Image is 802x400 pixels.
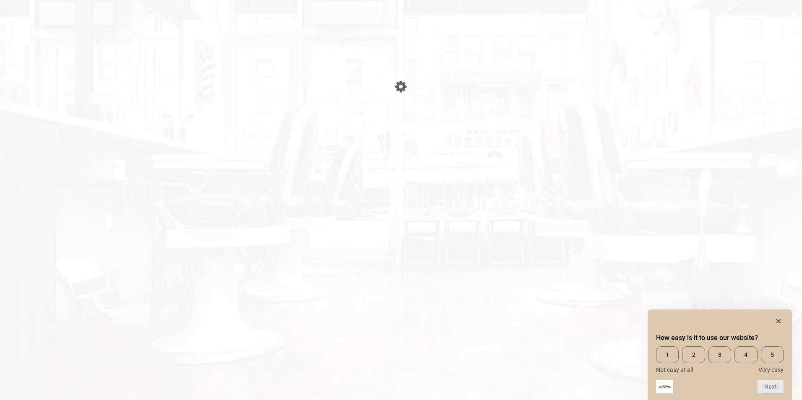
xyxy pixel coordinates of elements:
span: 5 [761,346,784,363]
span: 3 [708,346,731,363]
span: 4 [734,346,757,363]
span: Not easy at all [656,366,693,373]
span: 2 [682,346,705,363]
button: Next question [758,380,784,393]
div: How easy is it to use our website? Select an option from 1 to 5, with 1 being Not easy at all and... [656,346,784,373]
button: Hide survey [773,316,784,326]
div: How easy is it to use our website? Select an option from 1 to 5, with 1 being Not easy at all and... [656,316,784,393]
h2: How easy is it to use our website? Select an option from 1 to 5, with 1 being Not easy at all and... [656,333,784,343]
span: Very easy [758,366,784,373]
span: 1 [656,346,679,363]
